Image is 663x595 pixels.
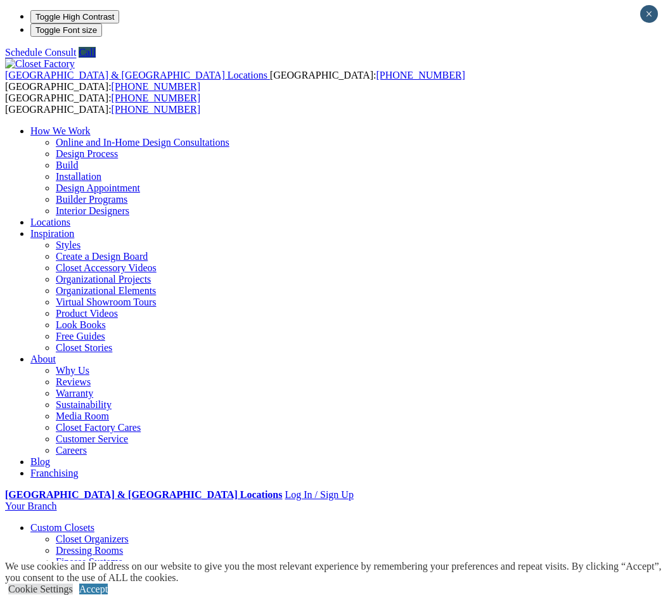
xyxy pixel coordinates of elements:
a: Organizational Projects [56,274,151,285]
a: Customer Service [56,433,128,444]
a: About [30,354,56,364]
a: Locations [30,217,70,227]
a: Your Branch [5,501,56,511]
a: Virtual Showroom Tours [56,297,157,307]
a: Finesse Systems [56,556,122,567]
a: Custom Closets [30,522,94,533]
a: Product Videos [56,308,118,319]
a: Media Room [56,411,109,421]
a: [PHONE_NUMBER] [112,104,200,115]
span: Toggle High Contrast [35,12,114,22]
span: Toggle Font size [35,25,97,35]
span: [GEOGRAPHIC_DATA]: [GEOGRAPHIC_DATA]: [5,93,200,115]
button: Toggle Font size [30,23,102,37]
div: We use cookies and IP address on our website to give you the most relevant experience by remember... [5,561,663,584]
span: [GEOGRAPHIC_DATA]: [GEOGRAPHIC_DATA]: [5,70,465,92]
a: [GEOGRAPHIC_DATA] & [GEOGRAPHIC_DATA] Locations [5,489,282,500]
img: Closet Factory [5,58,75,70]
a: Build [56,160,79,170]
a: Inspiration [30,228,74,239]
a: [PHONE_NUMBER] [112,81,200,92]
a: Builder Programs [56,194,127,205]
a: Log In / Sign Up [285,489,353,500]
a: Design Process [56,148,118,159]
a: Organizational Elements [56,285,156,296]
a: Closet Stories [56,342,112,353]
a: Dressing Rooms [56,545,123,556]
a: Cookie Settings [8,584,73,594]
a: Schedule Consult [5,47,76,58]
a: Styles [56,240,80,250]
a: Interior Designers [56,205,129,216]
a: Accept [79,584,108,594]
a: Warranty [56,388,93,399]
a: Reviews [56,376,91,387]
a: [PHONE_NUMBER] [112,93,200,103]
a: Closet Accessory Videos [56,262,157,273]
a: Free Guides [56,331,105,342]
a: Call [79,47,96,58]
a: Closet Factory Cares [56,422,141,433]
a: [PHONE_NUMBER] [376,70,465,80]
a: How We Work [30,125,91,136]
a: [GEOGRAPHIC_DATA] & [GEOGRAPHIC_DATA] Locations [5,70,270,80]
a: Online and In-Home Design Consultations [56,137,229,148]
a: Create a Design Board [56,251,148,262]
a: Design Appointment [56,182,140,193]
button: Close [640,5,658,23]
a: Franchising [30,468,79,478]
a: Careers [56,445,87,456]
span: [GEOGRAPHIC_DATA] & [GEOGRAPHIC_DATA] Locations [5,70,267,80]
a: Closet Organizers [56,534,129,544]
a: Why Us [56,365,89,376]
button: Toggle High Contrast [30,10,119,23]
a: Installation [56,171,101,182]
a: Sustainability [56,399,112,410]
a: Look Books [56,319,106,330]
a: Blog [30,456,50,467]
